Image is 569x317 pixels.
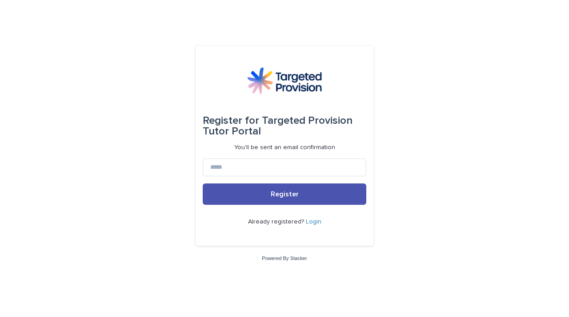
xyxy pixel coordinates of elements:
[271,191,299,198] span: Register
[248,219,306,225] span: Already registered?
[247,67,322,94] img: M5nRWzHhSzIhMunXDL62
[203,115,259,126] span: Register for
[203,183,366,205] button: Register
[306,219,321,225] a: Login
[234,144,335,151] p: You'll be sent an email confirmation
[262,256,307,261] a: Powered By Stacker
[203,108,366,144] div: Targeted Provision Tutor Portal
